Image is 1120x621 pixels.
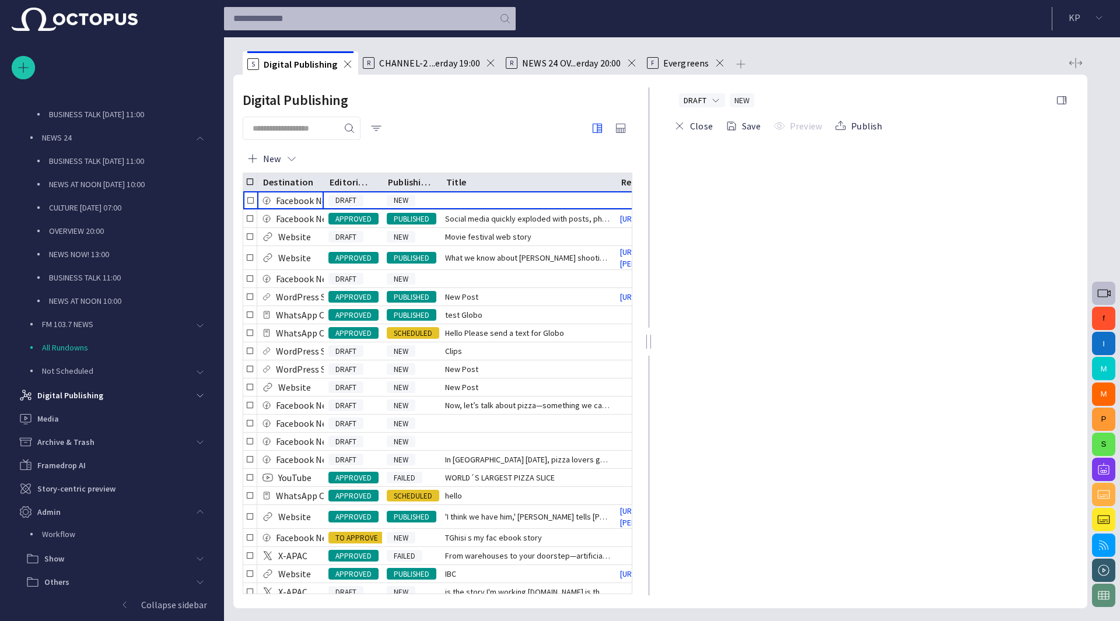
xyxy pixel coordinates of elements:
span: APPROVED [328,490,379,502]
div: Framedrop AI [12,454,212,477]
p: WhatsApp Channel [276,326,352,340]
span: NEW [734,94,750,106]
span: PUBLISHED [387,569,436,580]
span: APPROVED [328,252,379,264]
p: Admin [37,506,61,518]
button: KP [1059,7,1113,28]
span: NEW [387,532,415,544]
span: DRAFT [328,382,363,394]
span: NEW [387,364,415,376]
span: SCHEDULED [387,490,439,502]
img: Octopus News Room [12,8,138,31]
p: Not Scheduled [42,365,93,377]
div: Editorial status [330,176,373,188]
p: All Rundowns [42,342,88,353]
p: Facebook News [276,194,337,208]
span: SCHEDULED [387,328,439,339]
div: RCHANNEL-2 ...erday 19:00 [358,51,501,75]
div: BUSINESS TALK [DATE] 11:00 [26,150,212,174]
div: RemoteLink [621,176,672,188]
p: WordPress Sandbox [276,290,355,304]
p: F [647,57,659,69]
div: Media [12,407,212,430]
span: PUBLISHED [387,511,436,523]
div: CULTURE [DATE] 07:00 [26,197,212,220]
span: DRAFT [328,418,363,430]
p: Archive & Trash [37,436,94,448]
span: IBC [445,568,456,580]
span: In Golchester today, pizza lovers gathered to witness what m [445,454,611,465]
span: DRAFT [328,231,363,243]
span: NEW [387,231,415,243]
div: NEWS AT NOON [DATE] 10:00 [26,174,212,197]
span: From warehouses to your doorstep—artificial intelligence is [445,550,611,562]
p: Website [278,230,311,244]
p: Website [278,567,311,581]
a: [URL][DOMAIN_NAME][PERSON_NAME][PERSON_NAME][PERSON_NAME] [615,505,778,528]
p: WhatsApp Channel [276,489,352,503]
p: Facebook News [276,272,337,286]
button: P [1092,408,1115,431]
span: APPROVED [328,213,379,225]
span: TO APPROVE [328,532,385,544]
p: Website [278,510,311,524]
span: What we know about Charlie Kirk shooting suspect Tyler Robinson [445,252,611,264]
div: Publishing status [388,176,431,188]
span: Evergreens [663,57,709,69]
p: WordPress Sandbox [276,362,355,376]
p: CULTURE [DATE] 07:00 [49,202,121,213]
span: 'I think we have him,' Trump tells Fox News, after manhunt for Kirk suspect [445,511,611,522]
span: FAILED [387,550,422,562]
div: NEWS NOW! 13:00 [26,244,212,267]
span: DRAFT [328,436,363,448]
button: I [1092,332,1115,355]
div: SDigital Publishing [243,51,358,75]
span: DRAFT [328,400,363,412]
span: DRAFT [328,346,363,357]
span: TGhisi s my fac ebook story [445,532,542,543]
p: WordPress Sandbox [276,344,355,358]
span: NEWS 24 OV...erday 20:00 [522,57,621,69]
button: Close [670,115,717,136]
p: NEWS NOW! 13:00 [49,248,109,260]
span: APPROVED [328,550,379,562]
p: Collapse sidebar [141,598,207,612]
span: DRAFT [328,364,363,376]
a: [URL][PERSON_NAME][DOMAIN_NAME] [615,291,754,303]
span: APPROVED [328,292,379,303]
span: PUBLISHED [387,310,436,321]
p: Media [37,413,59,424]
p: Facebook News [276,452,337,466]
p: Story-centric preview [37,483,116,494]
p: Show [44,553,64,564]
p: Website [278,251,311,265]
p: BUSINESS TALK [DATE] 11:00 [49,155,144,167]
button: Collapse sidebar [12,593,212,616]
a: [URL][DOMAIN_NAME] [615,213,698,224]
span: Movie festival web story [445,231,531,243]
button: S [1092,433,1115,456]
p: NEWS AT NOON [DATE] 10:00 [49,178,145,190]
button: M [1092,357,1115,380]
span: NEW [387,454,415,466]
span: WORLD´S LARGEST PIZZA SLICE [445,472,555,483]
p: Facebook News [276,531,337,545]
div: OVERVIEW 20:00 [26,220,212,244]
span: Clips [445,345,462,357]
p: NEWS 24 [42,132,72,143]
a: [URL][DOMAIN_NAME][PERSON_NAME][PERSON_NAME] [615,246,778,269]
span: APPROVED [328,569,379,580]
div: Destination [263,176,313,188]
span: hello [445,490,462,501]
button: New [243,148,302,169]
p: NEWS AT NOON 10:00 [49,295,121,307]
span: APPROVED [328,328,379,339]
p: X-APAC [278,549,307,563]
span: NEW [387,436,415,448]
span: APPROVED [328,310,379,321]
span: New Post [445,291,478,303]
span: APPROVED [328,472,379,484]
span: New Post [445,363,478,375]
p: WhatsApp Channel [276,308,352,322]
span: test Globo [445,309,482,321]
